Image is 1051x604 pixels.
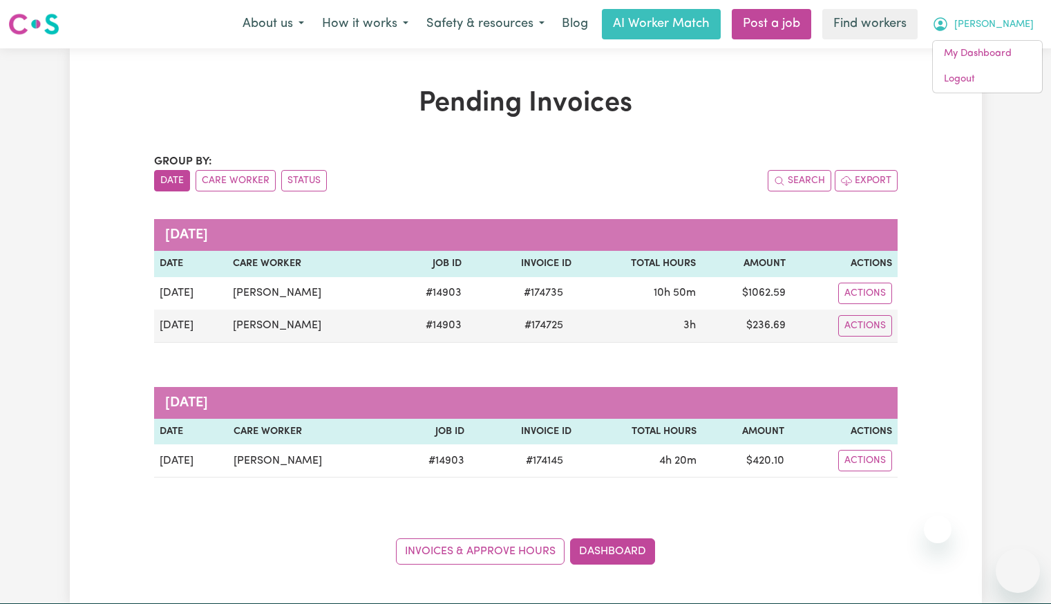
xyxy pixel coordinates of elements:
button: Actions [838,450,892,471]
button: sort invoices by care worker [196,170,276,191]
a: Post a job [732,9,811,39]
a: Dashboard [570,538,655,565]
td: [PERSON_NAME] [228,444,392,478]
th: Total Hours [577,251,701,277]
td: # 14903 [392,444,469,478]
a: Invoices & Approve Hours [396,538,565,565]
button: Safety & resources [417,10,553,39]
td: [DATE] [154,444,228,478]
span: # 174735 [515,285,571,301]
td: # 14903 [390,277,467,310]
td: [DATE] [154,310,227,343]
img: Careseekers logo [8,12,59,37]
td: [DATE] [154,277,227,310]
button: About us [234,10,313,39]
button: How it works [313,10,417,39]
th: Invoice ID [467,251,577,277]
h1: Pending Invoices [154,87,898,120]
a: Find workers [822,9,918,39]
a: Blog [553,9,596,39]
span: # 174145 [518,453,571,469]
th: Actions [790,419,897,445]
iframe: Close message [924,516,951,543]
span: Group by: [154,156,212,167]
caption: [DATE] [154,219,898,251]
td: # 14903 [390,310,467,343]
span: 3 hours [683,320,696,331]
a: My Dashboard [933,41,1042,67]
div: My Account [932,40,1043,93]
th: Date [154,251,227,277]
th: Amount [702,419,790,445]
a: Careseekers logo [8,8,59,40]
th: Actions [791,251,898,277]
th: Job ID [392,419,469,445]
td: [PERSON_NAME] [227,277,390,310]
th: Care Worker [227,251,390,277]
td: $ 420.10 [702,444,790,478]
span: 10 hours 50 minutes [654,287,696,299]
th: Total Hours [577,419,703,445]
button: My Account [923,10,1043,39]
button: Actions [838,283,892,304]
th: Job ID [390,251,467,277]
a: Logout [933,66,1042,93]
caption: [DATE] [154,387,898,419]
th: Invoice ID [470,419,577,445]
button: Actions [838,315,892,337]
th: Amount [701,251,790,277]
span: # 174725 [516,317,571,334]
button: sort invoices by paid status [281,170,327,191]
span: 4 hours 20 minutes [659,455,697,466]
td: $ 236.69 [701,310,790,343]
td: [PERSON_NAME] [227,310,390,343]
td: $ 1062.59 [701,277,790,310]
iframe: Button to launch messaging window [996,549,1040,593]
button: sort invoices by date [154,170,190,191]
a: AI Worker Match [602,9,721,39]
button: Search [768,170,831,191]
span: [PERSON_NAME] [954,17,1034,32]
th: Date [154,419,228,445]
button: Export [835,170,898,191]
th: Care Worker [228,419,392,445]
